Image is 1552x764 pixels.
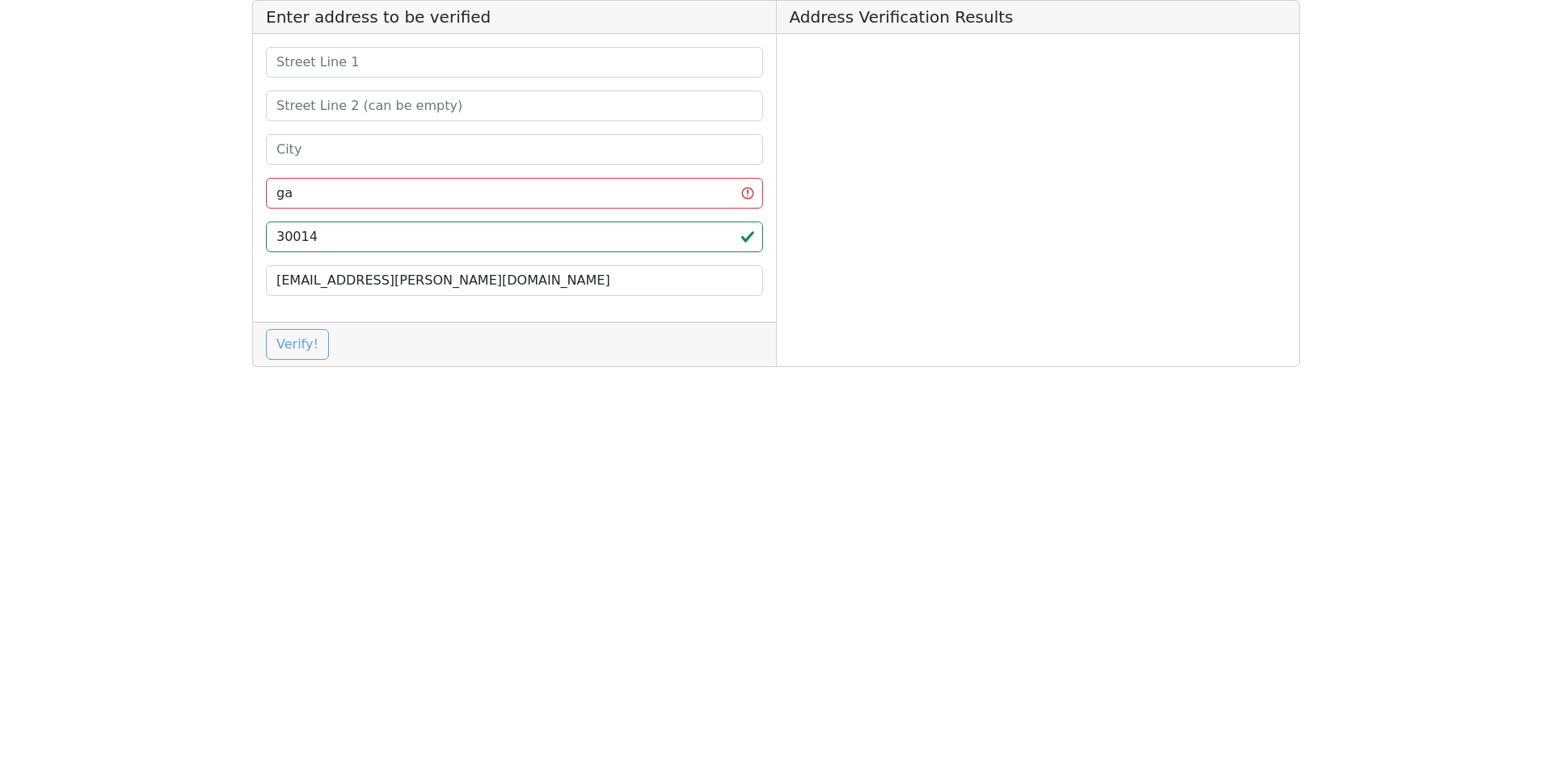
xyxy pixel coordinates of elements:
input: Street Line 2 (can be empty) [266,91,763,121]
input: 2-Letter State [266,178,763,209]
input: Your Email [266,265,763,296]
h5: Enter address to be verified [253,1,776,34]
input: Street Line 1 [266,47,763,78]
input: City [266,134,763,165]
input: ZIP code 5 or 5+4 [266,222,763,252]
h5: Address Verification Results [777,1,1300,34]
